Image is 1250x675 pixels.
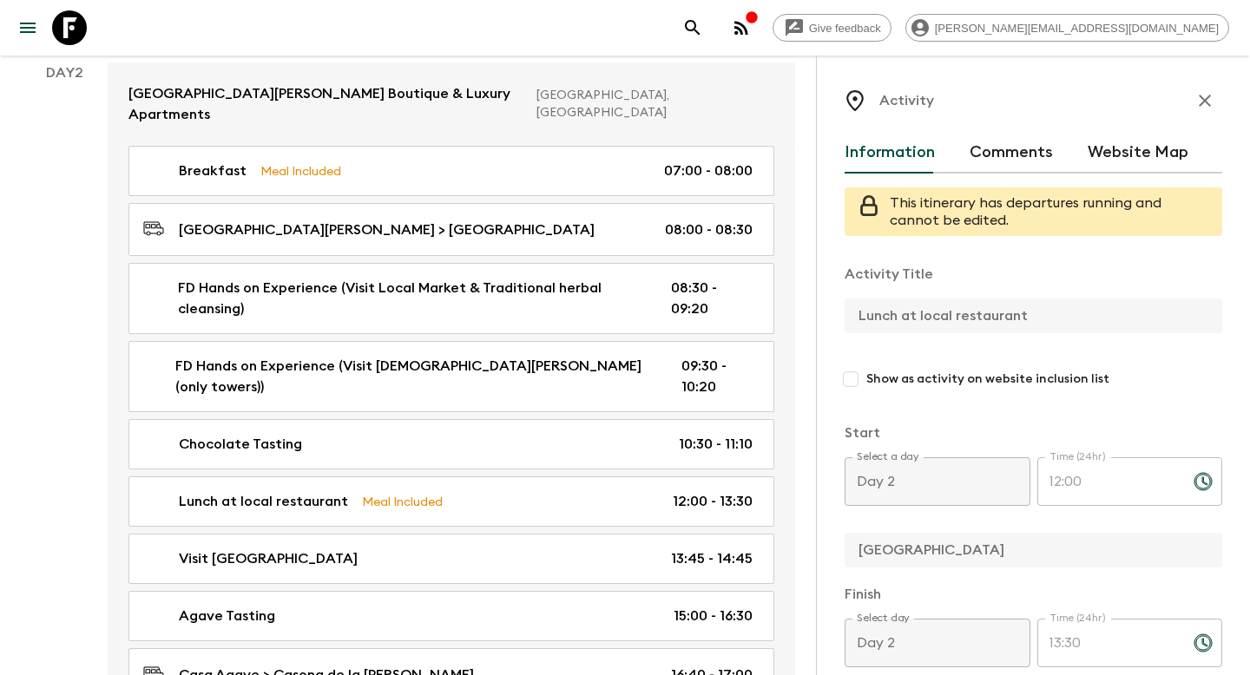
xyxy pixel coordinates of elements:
[128,203,774,256] a: [GEOGRAPHIC_DATA][PERSON_NAME] > [GEOGRAPHIC_DATA]08:00 - 08:30
[857,449,918,464] label: Select a day
[674,606,753,626] p: 15:00 - 16:30
[260,161,341,180] p: Meal Included
[128,83,523,125] p: [GEOGRAPHIC_DATA][PERSON_NAME] Boutique & Luxury Apartments
[128,476,774,527] a: Lunch at local restaurantMeal Included12:00 - 13:30
[845,132,935,174] button: Information
[664,161,753,181] p: 07:00 - 08:00
[179,491,348,512] p: Lunch at local restaurant
[671,278,753,319] p: 08:30 - 09:20
[925,22,1228,35] span: [PERSON_NAME][EMAIL_ADDRESS][DOMAIN_NAME]
[679,434,753,455] p: 10:30 - 11:10
[21,62,108,83] p: Day 2
[536,87,760,121] p: [GEOGRAPHIC_DATA], [GEOGRAPHIC_DATA]
[179,161,247,181] p: Breakfast
[845,423,1222,443] p: Start
[845,584,1222,605] p: Finish
[970,132,1053,174] button: Comments
[799,22,891,35] span: Give feedback
[362,492,443,511] p: Meal Included
[1088,132,1188,174] button: Website Map
[1037,619,1180,667] input: hh:mm
[675,10,710,45] button: search adventures
[179,434,302,455] p: Chocolate Tasting
[665,220,753,240] p: 08:00 - 08:30
[178,278,643,319] p: FD Hands on Experience (Visit Local Market & Traditional herbal cleansing)
[857,611,910,626] label: Select day
[1049,449,1106,464] label: Time (24hr)
[128,534,774,584] a: Visit [GEOGRAPHIC_DATA]13:45 - 14:45
[128,146,774,196] a: BreakfastMeal Included07:00 - 08:00
[10,10,45,45] button: menu
[773,14,891,42] a: Give feedback
[671,548,753,569] p: 13:45 - 14:45
[1037,457,1180,506] input: hh:mm
[128,419,774,469] a: Chocolate Tasting10:30 - 11:10
[890,196,1161,227] span: This itinerary has departures running and cannot be edited.
[879,90,934,111] p: Activity
[179,220,595,240] p: [GEOGRAPHIC_DATA][PERSON_NAME] > [GEOGRAPHIC_DATA]
[128,341,774,412] a: FD Hands on Experience (Visit [DEMOGRAPHIC_DATA][PERSON_NAME] (only towers))09:30 - 10:20
[681,356,753,397] p: 09:30 - 10:20
[179,548,358,569] p: Visit [GEOGRAPHIC_DATA]
[108,62,795,146] a: [GEOGRAPHIC_DATA][PERSON_NAME] Boutique & Luxury Apartments[GEOGRAPHIC_DATA], [GEOGRAPHIC_DATA]
[128,591,774,641] a: Agave Tasting15:00 - 16:30
[845,264,1222,285] p: Activity Title
[1049,611,1106,626] label: Time (24hr)
[673,491,753,512] p: 12:00 - 13:30
[128,263,774,334] a: FD Hands on Experience (Visit Local Market & Traditional herbal cleansing)08:30 - 09:20
[179,606,275,626] p: Agave Tasting
[905,14,1229,42] div: [PERSON_NAME][EMAIL_ADDRESS][DOMAIN_NAME]
[175,356,653,397] p: FD Hands on Experience (Visit [DEMOGRAPHIC_DATA][PERSON_NAME] (only towers))
[866,370,1109,388] span: Show as activity on website inclusion list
